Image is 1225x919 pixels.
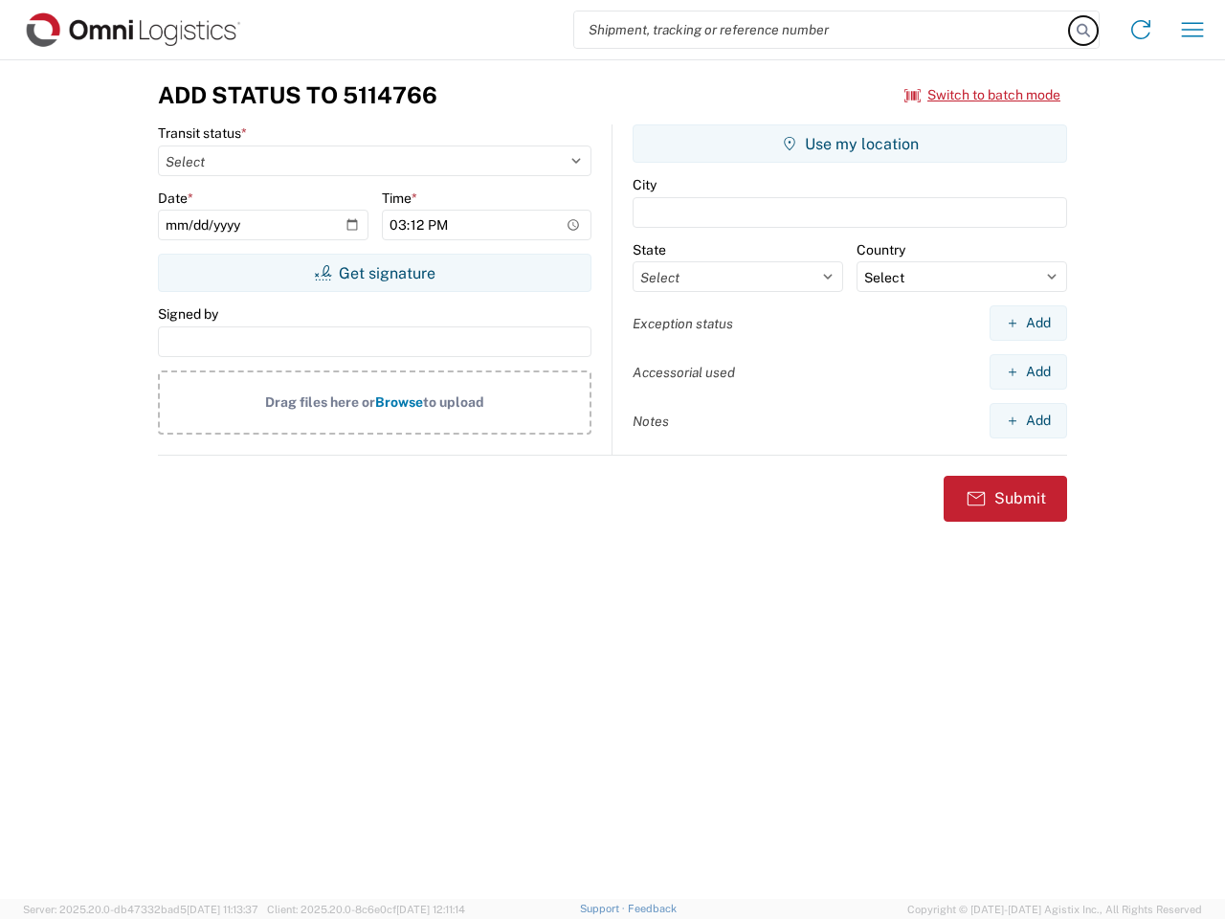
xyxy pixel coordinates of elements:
[265,394,375,410] span: Drag files here or
[633,315,733,332] label: Exception status
[944,476,1067,522] button: Submit
[990,305,1067,341] button: Add
[580,903,628,914] a: Support
[396,904,465,915] span: [DATE] 12:11:14
[423,394,484,410] span: to upload
[187,904,258,915] span: [DATE] 11:13:37
[633,176,657,193] label: City
[158,305,218,323] label: Signed by
[633,241,666,258] label: State
[633,124,1067,163] button: Use my location
[633,364,735,381] label: Accessorial used
[990,403,1067,438] button: Add
[267,904,465,915] span: Client: 2025.20.0-8c6e0cf
[158,124,247,142] label: Transit status
[907,901,1202,918] span: Copyright © [DATE]-[DATE] Agistix Inc., All Rights Reserved
[633,413,669,430] label: Notes
[904,79,1060,111] button: Switch to batch mode
[382,190,417,207] label: Time
[574,11,1070,48] input: Shipment, tracking or reference number
[857,241,905,258] label: Country
[628,903,677,914] a: Feedback
[158,254,591,292] button: Get signature
[990,354,1067,390] button: Add
[158,190,193,207] label: Date
[23,904,258,915] span: Server: 2025.20.0-db47332bad5
[158,81,437,109] h3: Add Status to 5114766
[375,394,423,410] span: Browse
